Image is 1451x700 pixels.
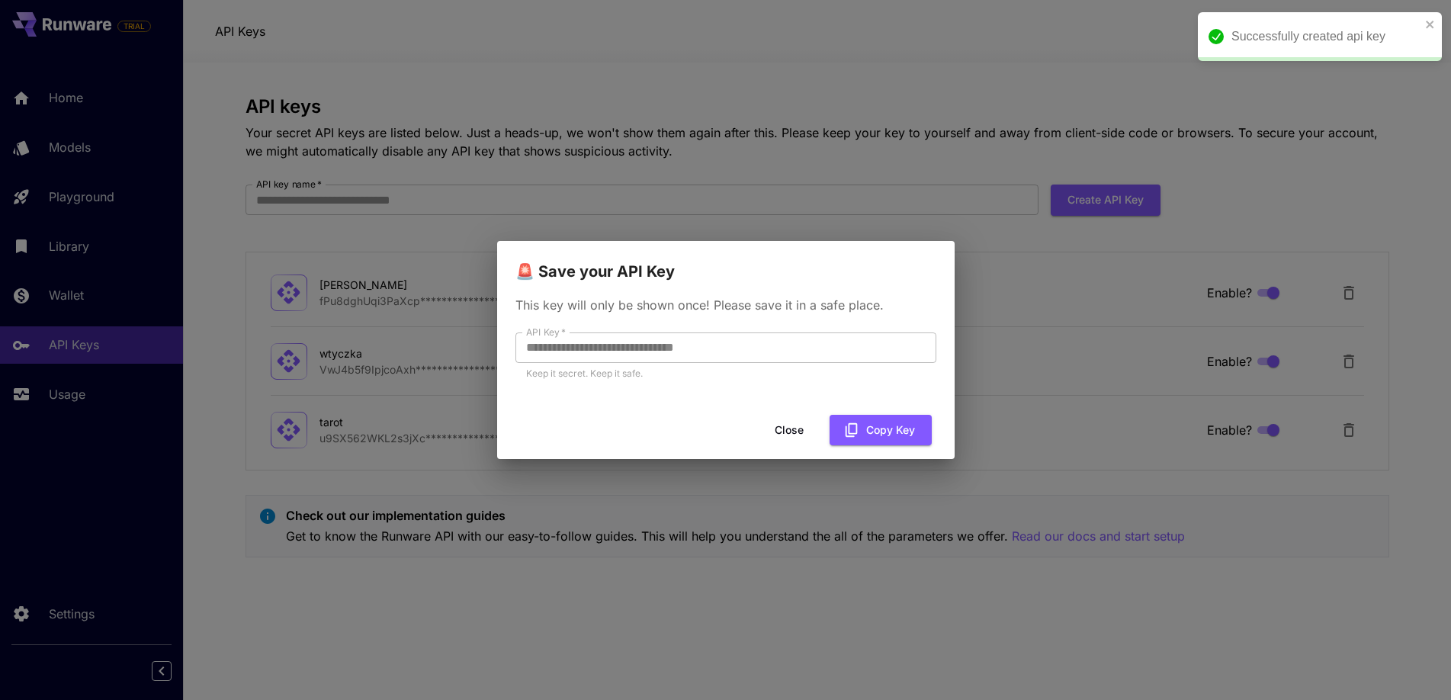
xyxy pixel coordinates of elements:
label: API Key [526,326,566,339]
button: close [1425,18,1436,31]
p: Keep it secret. Keep it safe. [526,366,926,381]
button: Close [755,415,823,446]
div: Successfully created api key [1231,27,1421,46]
button: Copy Key [830,415,932,446]
p: This key will only be shown once! Please save it in a safe place. [515,296,936,314]
h2: 🚨 Save your API Key [497,241,955,284]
